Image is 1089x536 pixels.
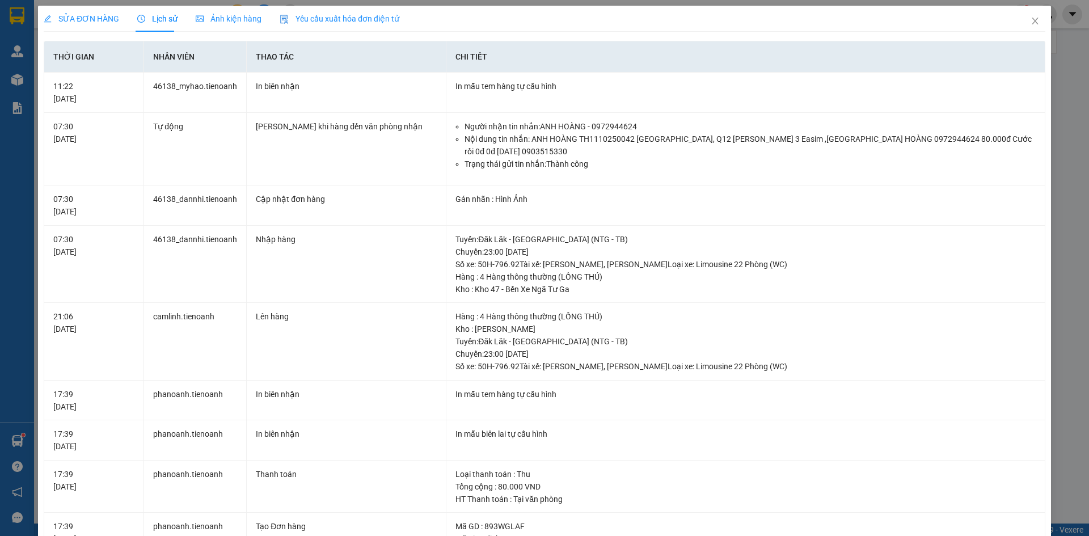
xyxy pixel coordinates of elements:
td: Tự động [144,113,247,186]
div: 17:39 [DATE] [53,388,134,413]
div: Kho : [PERSON_NAME] [455,323,1035,335]
td: 46138_myhao.tienoanh [144,73,247,113]
li: Trạng thái gửi tin nhắn: Thành công [465,158,1035,170]
td: phanoanh.tienoanh [144,381,247,421]
div: Hàng : 4 Hàng thông thường (LỒNG THÚ) [455,310,1035,323]
div: Mã GD : 893WGLAF [455,520,1035,533]
div: Tạo Đơn hàng [256,520,437,533]
div: Lên hàng [256,310,437,323]
div: Loại thanh toán : Thu [455,468,1035,480]
div: In mẫu tem hàng tự cấu hình [455,80,1035,92]
span: picture [196,15,204,23]
td: camlinh.tienoanh [144,303,247,381]
td: 46138_dannhi.tienoanh [144,226,247,303]
span: Ảnh kiện hàng [196,14,261,23]
div: In mẫu biên lai tự cấu hình [455,428,1035,440]
div: 21:06 [DATE] [53,310,134,335]
li: Nội dung tin nhắn: ANH HOÀNG TH1110250042 [GEOGRAPHIC_DATA], Q12 [PERSON_NAME] 3 Easim ,[GEOGRAPH... [465,133,1035,158]
th: Thao tác [247,41,446,73]
div: 17:39 [DATE] [53,428,134,453]
div: 07:30 [DATE] [53,233,134,258]
div: 07:30 [DATE] [53,120,134,145]
div: Hàng : 4 Hàng thông thường (LỒNG THÚ) [455,271,1035,283]
div: In biên nhận [256,388,437,400]
img: icon [280,15,289,24]
div: HT Thanh toán : Tại văn phòng [455,493,1035,505]
div: In biên nhận [256,428,437,440]
div: In biên nhận [256,80,437,92]
div: Tuyến : Đăk Lăk - [GEOGRAPHIC_DATA] (NTG - TB) Chuyến: 23:00 [DATE] Số xe: 50H-796.92 Tài xế: [PE... [455,335,1035,373]
span: close [1031,16,1040,26]
td: phanoanh.tienoanh [144,461,247,513]
th: Nhân viên [144,41,247,73]
span: SỬA ĐƠN HÀNG [44,14,119,23]
div: Nhập hàng [256,233,437,246]
div: Cập nhật đơn hàng [256,193,437,205]
div: Tổng cộng : 80.000 VND [455,480,1035,493]
div: In mẫu tem hàng tự cấu hình [455,388,1035,400]
th: Chi tiết [446,41,1045,73]
span: clock-circle [137,15,145,23]
th: Thời gian [44,41,144,73]
span: edit [44,15,52,23]
div: 07:30 [DATE] [53,193,134,218]
span: Yêu cầu xuất hóa đơn điện tử [280,14,399,23]
span: Lịch sử [137,14,178,23]
li: Người nhận tin nhắn: ANH HOÀNG - 0972944624 [465,120,1035,133]
div: 17:39 [DATE] [53,468,134,493]
div: 11:22 [DATE] [53,80,134,105]
div: Gán nhãn : Hình Ảnh [455,193,1035,205]
div: Kho : Kho 47 - Bến Xe Ngã Tư Ga [455,283,1035,296]
button: Close [1019,6,1051,37]
div: Tuyến : Đăk Lăk - [GEOGRAPHIC_DATA] (NTG - TB) Chuyến: 23:00 [DATE] Số xe: 50H-796.92 Tài xế: [PE... [455,233,1035,271]
td: 46138_dannhi.tienoanh [144,185,247,226]
td: phanoanh.tienoanh [144,420,247,461]
div: [PERSON_NAME] khi hàng đến văn phòng nhận [256,120,437,133]
div: Thanh toán [256,468,437,480]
